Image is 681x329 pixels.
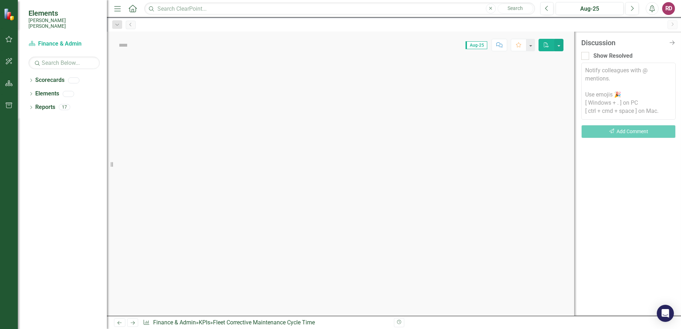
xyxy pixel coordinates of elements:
[213,319,315,326] div: Fleet Corrective Maintenance Cycle Time
[199,319,210,326] a: KPIs
[153,319,196,326] a: Finance & Admin
[593,52,633,60] div: Show Resolved
[657,305,674,322] div: Open Intercom Messenger
[28,57,100,69] input: Search Below...
[59,104,70,110] div: 17
[28,9,100,17] span: Elements
[581,39,665,47] div: Discussion
[118,40,129,51] img: Not Defined
[28,17,100,29] small: [PERSON_NAME] [PERSON_NAME]
[35,103,55,111] a: Reports
[662,2,675,15] button: RD
[466,41,487,49] span: Aug-25
[508,5,523,11] span: Search
[28,40,100,48] a: Finance & Admin
[556,2,624,15] button: Aug-25
[498,4,533,14] button: Search
[558,5,621,13] div: Aug-25
[4,8,16,20] img: ClearPoint Strategy
[144,2,535,15] input: Search ClearPoint...
[581,125,676,138] button: Add Comment
[143,319,389,327] div: » »
[35,90,59,98] a: Elements
[35,76,64,84] a: Scorecards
